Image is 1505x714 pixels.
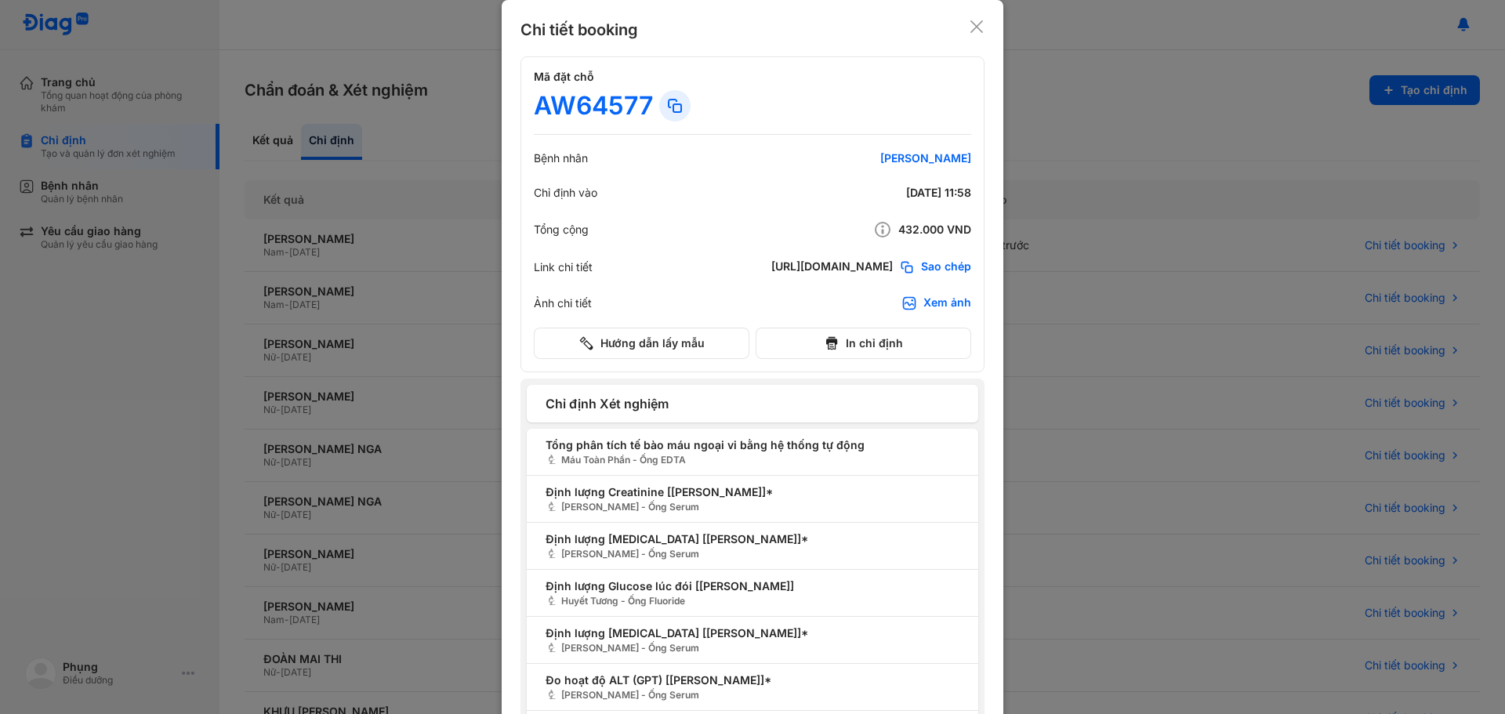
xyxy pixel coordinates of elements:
[534,90,653,121] div: AW64577
[534,151,588,165] div: Bệnh nhân
[546,578,959,594] span: Định lượng Glucose lúc đói [[PERSON_NAME]]
[783,151,971,165] div: [PERSON_NAME]
[546,531,959,547] span: Định lượng [MEDICAL_DATA] [[PERSON_NAME]]*
[783,220,971,239] div: 432.000 VND
[546,594,959,608] span: Huyết Tương - Ống Fluoride
[546,641,959,655] span: [PERSON_NAME] - Ống Serum
[546,453,959,467] span: Máu Toàn Phần - Ống EDTA
[534,223,589,237] div: Tổng cộng
[546,547,959,561] span: [PERSON_NAME] - Ống Serum
[546,688,959,702] span: [PERSON_NAME] - Ống Serum
[546,484,959,500] span: Định lượng Creatinine [[PERSON_NAME]]*
[546,672,959,688] span: Đo hoạt độ ALT (GPT) [[PERSON_NAME]]*
[546,394,959,413] span: Chỉ định Xét nghiệm
[923,295,971,311] div: Xem ảnh
[546,437,959,453] span: Tổng phân tích tế bào máu ngoại vi bằng hệ thống tự động
[534,186,597,200] div: Chỉ định vào
[520,19,638,41] div: Chi tiết booking
[534,260,593,274] div: Link chi tiết
[534,328,749,359] button: Hướng dẫn lấy mẫu
[921,259,971,275] span: Sao chép
[546,500,959,514] span: [PERSON_NAME] - Ống Serum
[783,186,971,200] div: [DATE] 11:58
[534,70,971,84] h4: Mã đặt chỗ
[771,259,893,275] div: [URL][DOMAIN_NAME]
[546,625,959,641] span: Định lượng [MEDICAL_DATA] [[PERSON_NAME]]*
[534,296,592,310] div: Ảnh chi tiết
[756,328,971,359] button: In chỉ định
